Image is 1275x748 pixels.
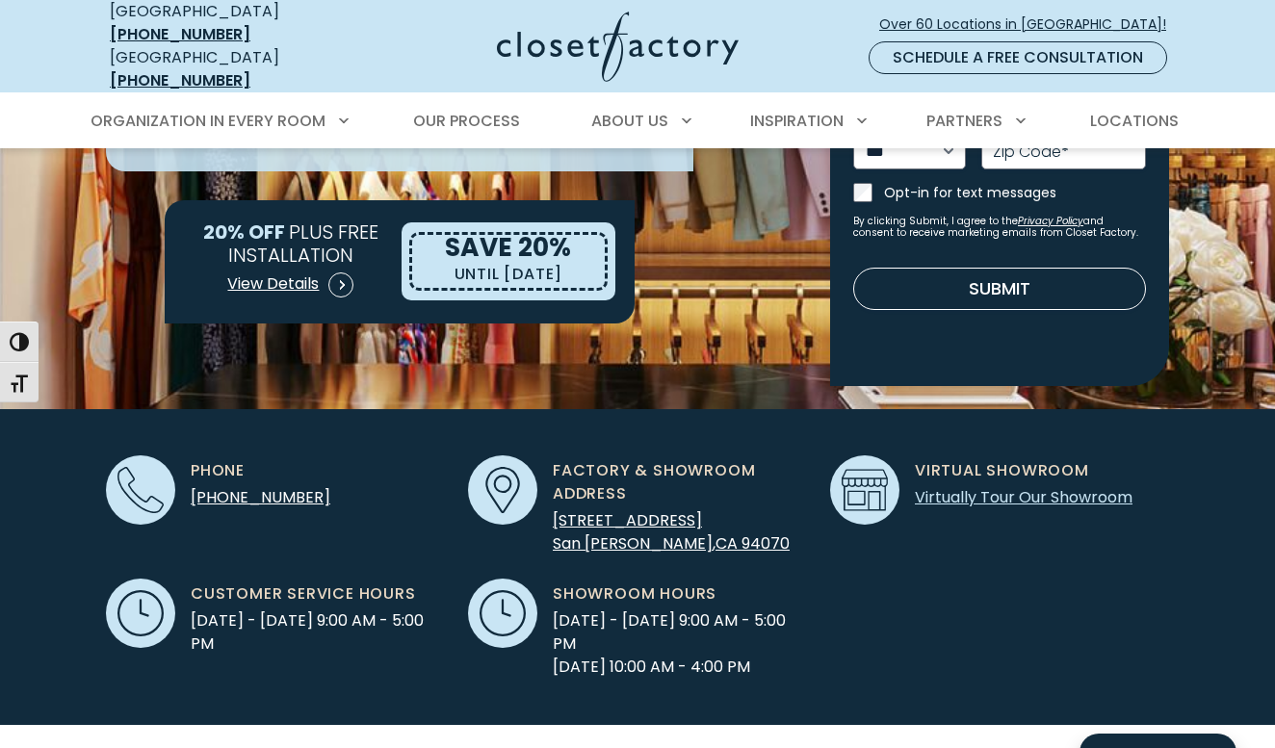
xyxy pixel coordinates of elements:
[553,609,807,656] span: [DATE] - [DATE] 9:00 AM - 5:00 PM
[853,216,1146,239] small: By clicking Submit, I agree to the and consent to receive marketing emails from Closet Factory.
[191,582,416,606] span: Customer Service Hours
[191,486,330,508] a: [PHONE_NUMBER]
[884,183,1146,202] label: Opt-in for text messages
[553,509,790,555] a: [STREET_ADDRESS] San [PERSON_NAME],CA 94070
[203,218,285,245] span: 20% OFF
[413,110,520,132] span: Our Process
[445,229,571,265] span: SAVE 20%
[842,467,888,513] img: Showroom icon
[191,609,445,656] span: [DATE] - [DATE] 9:00 AM - 5:00 PM
[226,266,354,304] a: View Details
[553,532,713,555] span: San [PERSON_NAME]
[869,41,1167,74] a: Schedule a Free Consultation
[993,144,1069,160] label: Zip Code
[915,486,1132,508] a: Virtually Tour Our Showroom
[91,110,325,132] span: Organization in Every Room
[742,532,790,555] span: 94070
[915,459,1089,482] span: Virtual Showroom
[878,8,1183,41] a: Over 60 Locations in [GEOGRAPHIC_DATA]!
[853,268,1146,310] button: Submit
[926,110,1002,132] span: Partners
[110,23,250,45] a: [PHONE_NUMBER]
[716,532,738,555] span: CA
[1090,110,1179,132] span: Locations
[553,582,716,606] span: Showroom Hours
[110,69,250,91] a: [PHONE_NUMBER]
[227,272,319,296] span: View Details
[191,459,245,482] span: Phone
[553,509,702,531] span: [STREET_ADDRESS]
[455,261,563,288] p: UNTIL [DATE]
[591,110,668,132] span: About Us
[228,218,378,268] span: PLUS FREE INSTALLATION
[750,110,844,132] span: Inspiration
[497,12,739,82] img: Closet Factory Logo
[553,656,807,679] span: [DATE] 10:00 AM - 4:00 PM
[1018,214,1083,228] a: Privacy Policy
[77,94,1198,148] nav: Primary Menu
[879,14,1182,35] span: Over 60 Locations in [GEOGRAPHIC_DATA]!
[553,459,807,505] span: Factory & Showroom Address
[110,46,346,92] div: [GEOGRAPHIC_DATA]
